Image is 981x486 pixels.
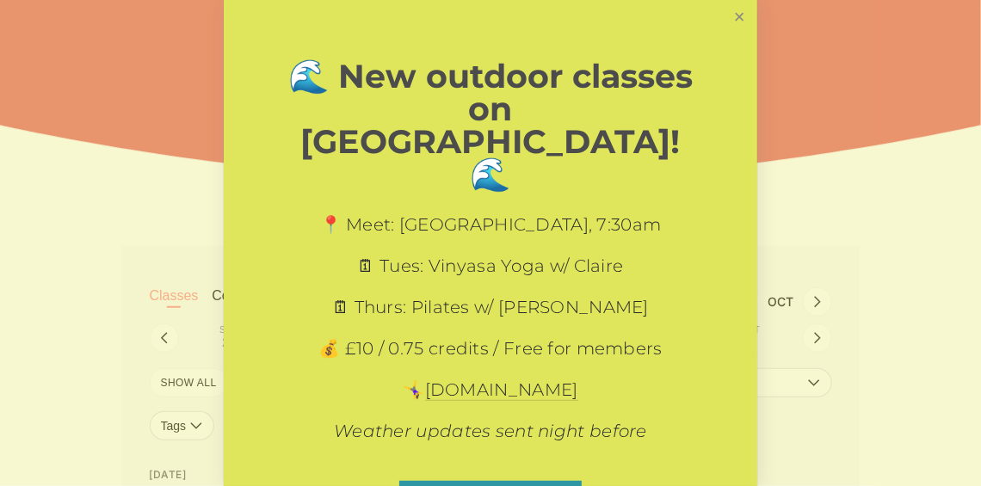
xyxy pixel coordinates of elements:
[284,378,697,402] p: 🤸‍♀️
[284,295,697,319] p: 🗓 Thurs: Pilates w/ [PERSON_NAME]
[284,336,697,360] p: 💰 £10 / 0.75 credits / Free for members
[725,3,755,33] a: Close
[425,379,578,401] a: [DOMAIN_NAME]
[284,212,697,237] p: 📍 Meet: [GEOGRAPHIC_DATA], 7:30am
[284,254,697,278] p: 🗓 Tues: Vinyasa Yoga w/ Claire
[284,60,697,191] h1: 🌊 New outdoor classes on [GEOGRAPHIC_DATA]! 🌊
[334,421,647,441] em: Weather updates sent night before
